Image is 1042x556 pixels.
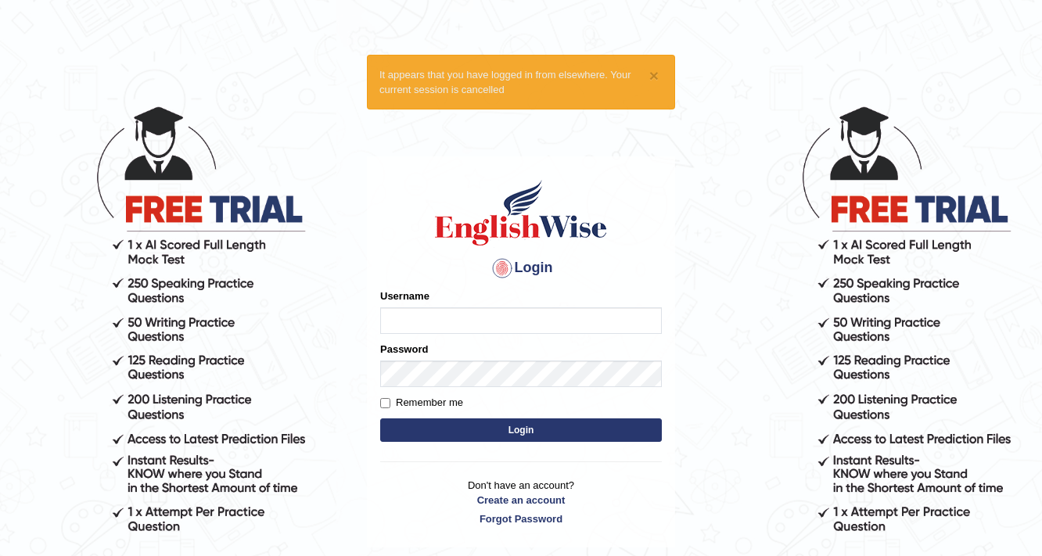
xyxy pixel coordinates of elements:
label: Password [380,342,428,357]
h4: Login [380,256,662,281]
a: Forgot Password [380,511,662,526]
button: × [649,67,659,84]
label: Username [380,289,429,303]
label: Remember me [380,395,463,411]
a: Create an account [380,493,662,508]
button: Login [380,418,662,442]
input: Remember me [380,398,390,408]
p: Don't have an account? [380,478,662,526]
img: Logo of English Wise sign in for intelligent practice with AI [432,178,610,248]
div: It appears that you have logged in from elsewhere. Your current session is cancelled [367,55,675,109]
